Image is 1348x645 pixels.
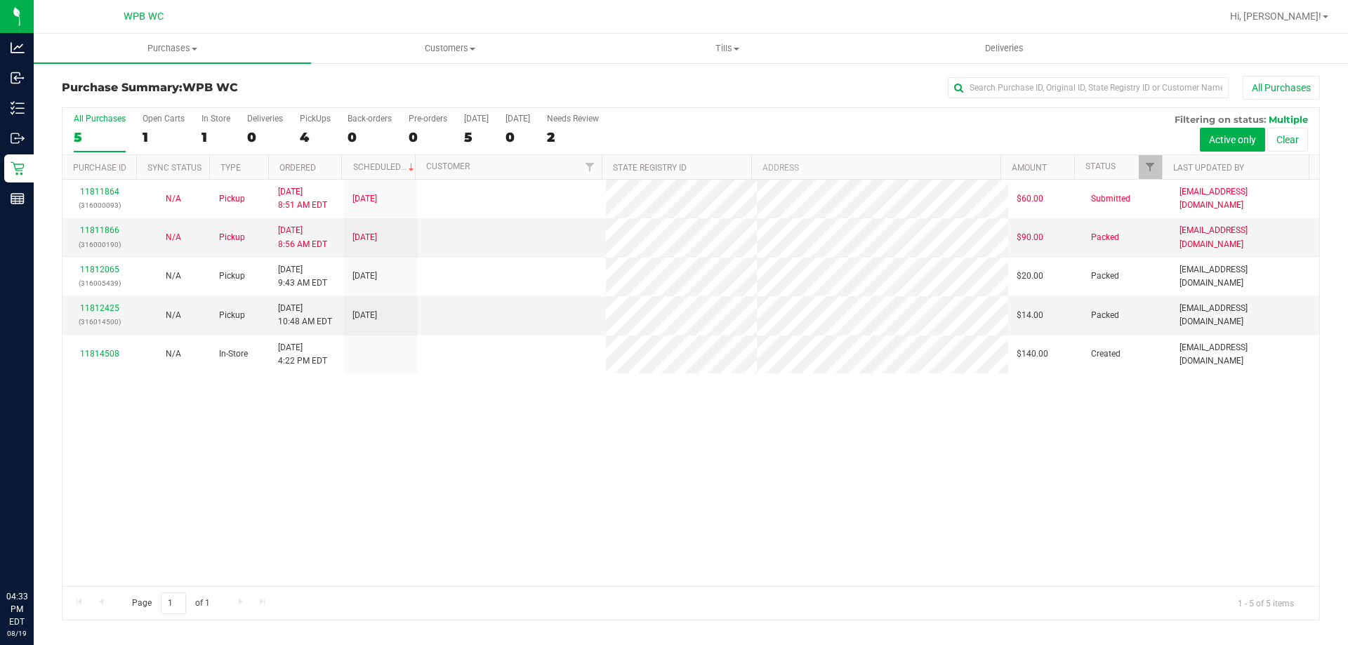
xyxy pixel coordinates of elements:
span: Not Applicable [166,232,181,242]
h3: Purchase Summary: [62,81,481,94]
span: [DATE] 8:56 AM EDT [278,224,327,251]
span: $140.00 [1017,347,1048,361]
div: 2 [547,129,599,145]
div: 0 [409,129,447,145]
span: Deliveries [966,42,1043,55]
span: [EMAIL_ADDRESS][DOMAIN_NAME] [1179,302,1311,328]
span: [EMAIL_ADDRESS][DOMAIN_NAME] [1179,341,1311,368]
span: Multiple [1269,114,1308,125]
div: 0 [247,129,283,145]
button: N/A [166,270,181,283]
p: (316000190) [71,238,128,251]
span: [EMAIL_ADDRESS][DOMAIN_NAME] [1179,185,1311,212]
p: 08/19 [6,628,27,639]
div: 1 [143,129,185,145]
div: 4 [300,129,331,145]
span: Pickup [219,231,245,244]
div: All Purchases [74,114,126,124]
span: 1 - 5 of 5 items [1227,592,1305,613]
span: Not Applicable [166,271,181,281]
span: [DATE] [352,309,377,322]
a: State Registry ID [613,163,687,173]
span: Filtering on status: [1175,114,1266,125]
a: Last Updated By [1173,163,1244,173]
a: Status [1085,161,1116,171]
span: Purchases [34,42,311,55]
span: [DATE] 8:51 AM EDT [278,185,327,212]
span: WPB WC [124,11,164,22]
span: Submitted [1091,192,1130,206]
a: Tills [588,34,866,63]
span: Pickup [219,270,245,283]
a: Customers [311,34,588,63]
inline-svg: Inbound [11,71,25,85]
span: Pickup [219,309,245,322]
inline-svg: Retail [11,161,25,175]
span: In-Store [219,347,248,361]
p: (316000093) [71,199,128,212]
div: In Store [201,114,230,124]
a: Filter [579,155,602,179]
span: Customers [312,42,588,55]
span: [DATE] [352,192,377,206]
a: 11811866 [80,225,119,235]
inline-svg: Reports [11,192,25,206]
a: Sync Status [147,163,201,173]
span: [DATE] 9:43 AM EDT [278,263,327,290]
a: Purchases [34,34,311,63]
div: 5 [464,129,489,145]
span: Hi, [PERSON_NAME]! [1230,11,1321,22]
a: Ordered [279,163,316,173]
span: $90.00 [1017,231,1043,244]
span: Packed [1091,231,1119,244]
span: Not Applicable [166,310,181,320]
th: Address [751,155,1000,180]
div: 0 [505,129,530,145]
div: Needs Review [547,114,599,124]
p: (316014500) [71,315,128,328]
span: Not Applicable [166,194,181,204]
a: 11811864 [80,187,119,197]
a: Scheduled [353,162,417,172]
span: $14.00 [1017,309,1043,322]
a: Amount [1012,163,1047,173]
span: [DATE] 10:48 AM EDT [278,302,332,328]
span: Packed [1091,270,1119,283]
inline-svg: Outbound [11,131,25,145]
span: $60.00 [1017,192,1043,206]
span: Not Applicable [166,349,181,359]
div: Deliveries [247,114,283,124]
a: Purchase ID [73,163,126,173]
p: (316005439) [71,277,128,290]
a: Deliveries [866,34,1143,63]
div: [DATE] [464,114,489,124]
span: [DATE] [352,231,377,244]
span: [EMAIL_ADDRESS][DOMAIN_NAME] [1179,263,1311,290]
a: Customer [426,161,470,171]
span: WPB WC [183,81,238,94]
iframe: Resource center [14,533,56,575]
a: 11814508 [80,349,119,359]
div: Pre-orders [409,114,447,124]
button: N/A [166,309,181,322]
a: Type [220,163,241,173]
span: Created [1091,347,1121,361]
div: 0 [348,129,392,145]
div: PickUps [300,114,331,124]
button: Active only [1200,128,1265,152]
div: [DATE] [505,114,530,124]
span: [DATE] 4:22 PM EDT [278,341,327,368]
input: 1 [161,592,186,614]
inline-svg: Inventory [11,101,25,115]
button: N/A [166,231,181,244]
div: Back-orders [348,114,392,124]
span: [DATE] [352,270,377,283]
inline-svg: Analytics [11,41,25,55]
span: $20.00 [1017,270,1043,283]
div: Open Carts [143,114,185,124]
button: N/A [166,347,181,361]
a: 11812425 [80,303,119,313]
span: Page of 1 [120,592,221,614]
span: Pickup [219,192,245,206]
p: 04:33 PM EDT [6,590,27,628]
